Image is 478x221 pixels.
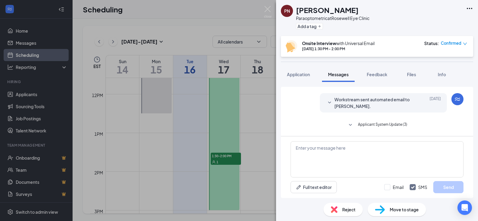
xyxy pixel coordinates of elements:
svg: SmallChevronDown [347,122,354,129]
h1: [PERSON_NAME] [296,5,359,15]
svg: Plus [318,24,321,28]
b: Onsite Interview [302,41,336,46]
button: SmallChevronDownApplicant System Update (3) [347,122,407,129]
svg: Ellipses [466,5,473,12]
div: with Universal Email [302,40,375,46]
button: PlusAdd a tag [296,23,323,29]
div: Status : [424,40,439,46]
button: Full text editorPen [291,181,337,193]
button: Send [433,181,463,193]
div: Paraoptometric at Rosewell Eye Clinic [296,15,369,21]
div: Open Intercom Messenger [457,200,472,215]
span: Workstream sent automated email to [PERSON_NAME]. [334,96,414,109]
span: Move to stage [390,206,419,213]
span: Info [438,72,446,77]
div: [DATE] 1:30 PM - 2:00 PM [302,46,375,51]
svg: Pen [296,184,302,190]
svg: SmallChevronDown [326,99,333,106]
svg: WorkstreamLogo [454,96,461,103]
span: Files [407,72,416,77]
span: down [463,42,467,46]
span: Reject [342,206,356,213]
span: Application [287,72,310,77]
span: [DATE] [430,96,441,109]
div: PN [284,8,290,14]
span: Messages [328,72,349,77]
span: Feedback [367,72,387,77]
span: Confirmed [441,40,461,46]
span: Applicant System Update (3) [358,122,407,129]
